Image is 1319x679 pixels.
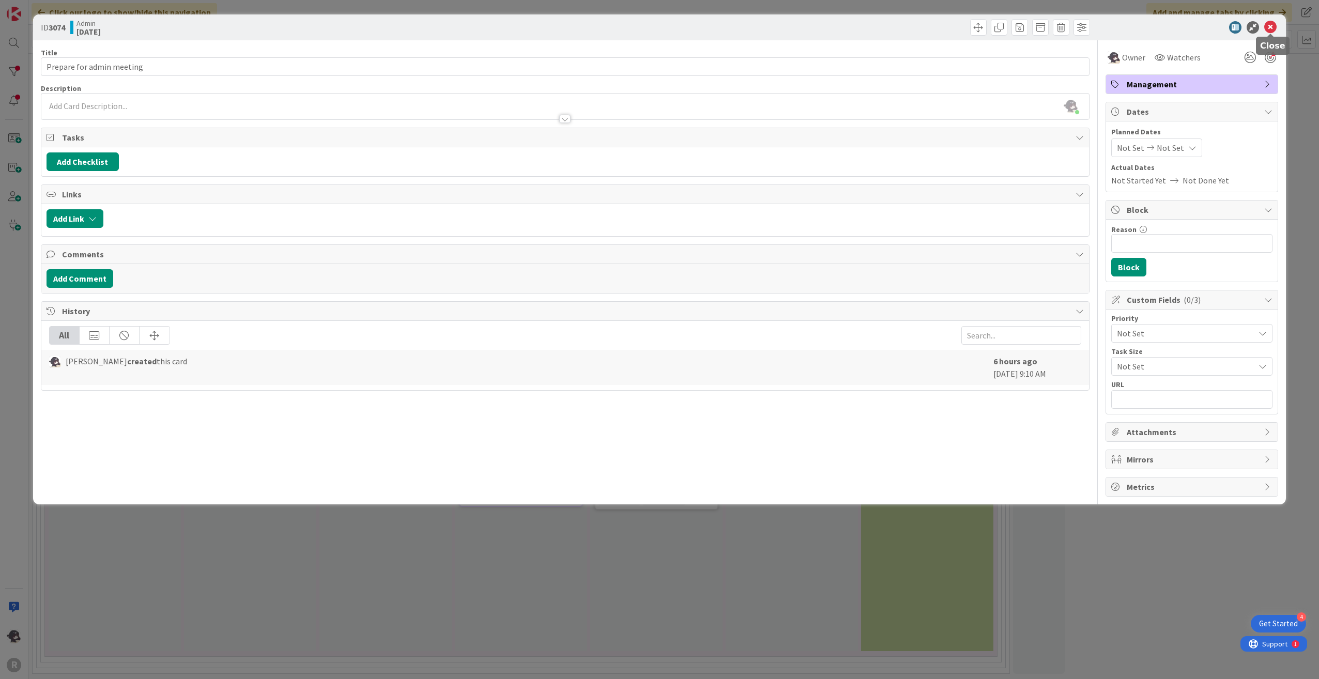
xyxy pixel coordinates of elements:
[1127,78,1259,90] span: Management
[1117,142,1144,154] span: Not Set
[1127,426,1259,438] span: Attachments
[54,4,56,12] div: 1
[50,327,80,344] div: All
[1111,315,1272,322] div: Priority
[49,356,60,367] img: KN
[62,305,1070,317] span: History
[1260,41,1285,51] h5: Close
[1122,51,1145,64] span: Owner
[1184,295,1201,305] span: ( 0/3 )
[66,355,187,367] span: [PERSON_NAME] this card
[41,48,57,57] label: Title
[1127,294,1259,306] span: Custom Fields
[49,22,65,33] b: 3074
[22,2,47,14] span: Support
[62,131,1070,144] span: Tasks
[1111,225,1137,234] label: Reason
[1111,127,1272,137] span: Planned Dates
[47,209,103,228] button: Add Link
[1127,204,1259,216] span: Block
[1117,326,1249,341] span: Not Set
[1183,174,1229,187] span: Not Done Yet
[1108,51,1120,64] img: KN
[76,27,101,36] b: [DATE]
[1127,105,1259,118] span: Dates
[1111,348,1272,355] div: Task Size
[1127,481,1259,493] span: Metrics
[62,248,1070,260] span: Comments
[127,356,157,366] b: created
[41,21,65,34] span: ID
[1127,453,1259,466] span: Mirrors
[41,84,81,93] span: Description
[1111,162,1272,173] span: Actual Dates
[961,326,1081,345] input: Search...
[1111,174,1166,187] span: Not Started Yet
[1064,99,1078,113] img: KSUdwsmRdKCdnCWKMQNDjBbW54YMeX8F.gif
[62,188,1070,200] span: Links
[1117,359,1249,374] span: Not Set
[1157,142,1184,154] span: Not Set
[1111,381,1272,388] div: URL
[1167,51,1201,64] span: Watchers
[993,356,1037,366] b: 6 hours ago
[76,19,101,27] span: Admin
[1297,612,1306,622] div: 4
[1251,615,1306,632] div: Open Get Started checklist, remaining modules: 4
[993,355,1081,380] div: [DATE] 9:10 AM
[47,152,119,171] button: Add Checklist
[41,57,1090,76] input: type card name here...
[1111,258,1146,276] button: Block
[47,269,113,288] button: Add Comment
[1259,619,1298,629] div: Get Started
